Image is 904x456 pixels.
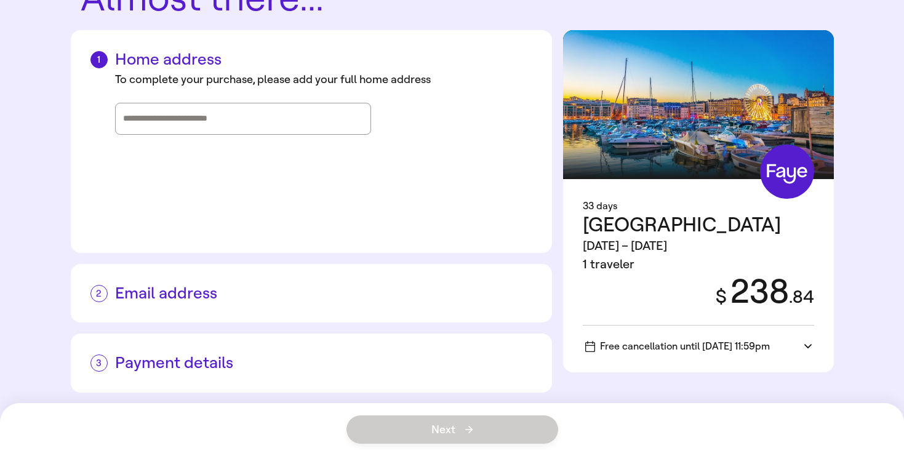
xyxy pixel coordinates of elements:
div: To complete your purchase, please add your full home address [115,71,532,88]
span: [GEOGRAPHIC_DATA] [583,213,781,236]
button: Next [346,415,558,444]
h2: Email address [90,284,532,303]
div: 33 days [583,199,814,214]
div: 1 traveler [583,255,781,274]
span: Free cancellation until [DATE] 11:59pm [585,340,770,352]
span: . 84 [789,287,814,307]
input: Street address, city, state [123,110,363,128]
h2: Payment details [90,353,532,372]
h2: Home address [90,50,532,69]
div: [DATE] – [DATE] [583,237,781,255]
span: $ [716,286,727,308]
div: 238 [701,274,814,310]
span: Next [431,424,473,435]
